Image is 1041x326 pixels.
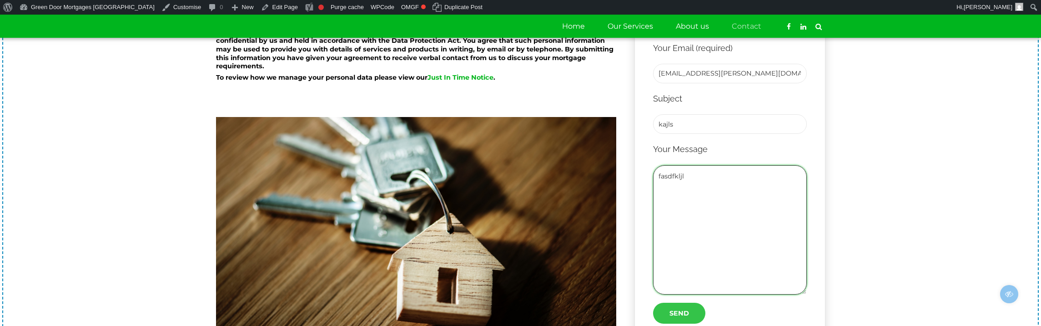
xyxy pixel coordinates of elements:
[216,73,616,82] h6: To review how we manage your personal data please view our .
[653,41,807,56] p: Your Email (required)
[1000,285,1018,303] span: Edit/Preview
[676,15,709,38] a: About us
[562,15,585,38] a: Home
[427,73,493,81] a: Just In Time Notice
[964,4,1012,10] span: [PERSON_NAME]
[216,28,616,71] h6: You voluntarily choose to provide personal details to us via this website. Personal information w...
[732,15,761,38] a: Contact
[608,15,653,38] a: Our Services
[653,303,705,324] input: Send
[653,92,807,106] p: Subject
[653,142,807,157] p: Your Message
[318,5,324,10] div: Focus keyphrase not set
